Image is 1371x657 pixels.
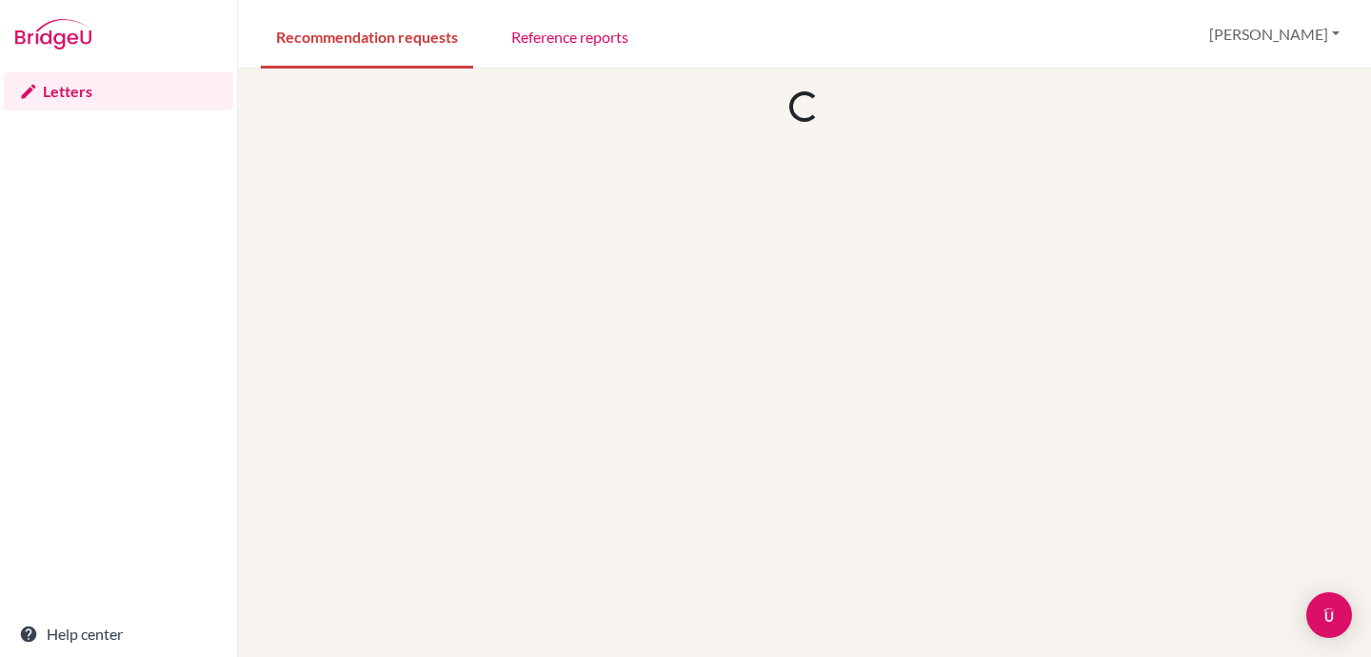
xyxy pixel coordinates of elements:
a: Recommendation requests [261,3,473,69]
a: Reference reports [496,3,644,69]
div: Open Intercom Messenger [1306,592,1352,638]
img: Bridge-U [15,19,91,50]
div: Loading... [785,88,824,126]
a: Help center [4,615,233,653]
button: [PERSON_NAME] [1201,16,1348,52]
a: Letters [4,72,233,110]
